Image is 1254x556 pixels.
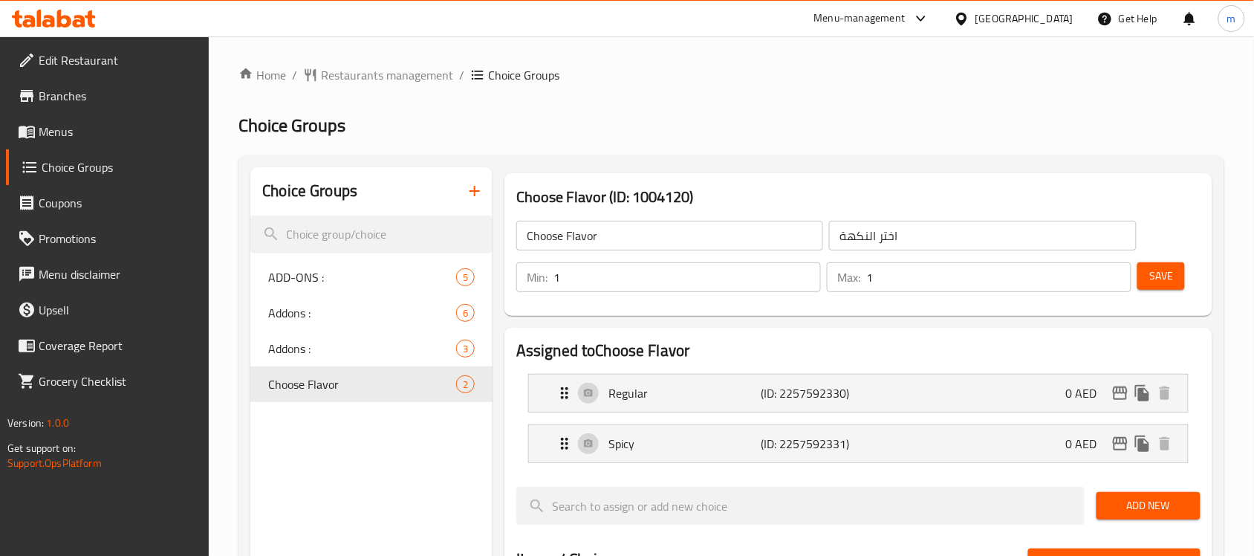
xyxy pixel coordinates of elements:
h2: Choice Groups [262,180,357,202]
nav: breadcrumb [238,66,1224,84]
a: Grocery Checklist [6,363,209,399]
button: Add New [1097,492,1201,520]
a: Restaurants management [303,66,453,84]
span: 1.0.0 [46,413,69,433]
button: duplicate [1131,382,1154,404]
span: Choice Groups [488,66,559,84]
span: Menu disclaimer [39,265,198,283]
li: / [459,66,464,84]
span: Upsell [39,301,198,319]
div: Addons :6 [250,295,493,331]
button: delete [1154,433,1176,455]
a: Branches [6,78,209,114]
p: (ID: 2257592330) [761,384,862,402]
input: search [250,216,493,253]
button: edit [1109,433,1131,455]
p: Spicy [608,435,761,453]
span: m [1227,10,1236,27]
a: Menu disclaimer [6,256,209,292]
button: delete [1154,382,1176,404]
span: Menus [39,123,198,140]
div: Addons :3 [250,331,493,366]
button: edit [1109,382,1131,404]
span: Addons : [268,304,456,322]
span: Branches [39,87,198,105]
div: Choices [456,340,475,358]
a: Home [238,66,286,84]
span: 3 [457,342,474,356]
a: Choice Groups [6,149,209,185]
span: Coverage Report [39,337,198,355]
span: Grocery Checklist [39,372,198,390]
a: Upsell [6,292,209,328]
span: Add New [1108,497,1189,515]
p: Max: [837,268,860,286]
div: [GEOGRAPHIC_DATA] [975,10,1073,27]
div: Choose Flavor2 [250,366,493,402]
a: Edit Restaurant [6,42,209,78]
p: Min: [527,268,548,286]
div: Choices [456,304,475,322]
button: Save [1137,262,1185,290]
span: ADD-ONS : [268,268,456,286]
h2: Assigned to Choose Flavor [516,340,1201,362]
li: Expand [516,368,1201,418]
a: Coverage Report [6,328,209,363]
span: 6 [457,306,474,320]
p: Regular [608,384,761,402]
li: Expand [516,418,1201,469]
div: Choices [456,375,475,393]
a: Promotions [6,221,209,256]
div: Choices [456,268,475,286]
button: duplicate [1131,433,1154,455]
span: Choice Groups [238,109,345,142]
h3: Choose Flavor (ID: 1004120) [516,185,1201,209]
span: Promotions [39,230,198,248]
p: (ID: 2257592331) [761,435,862,453]
div: ADD-ONS :5 [250,259,493,295]
span: 2 [457,378,474,392]
p: 0 AED [1066,384,1109,402]
span: Choice Groups [42,158,198,176]
p: 0 AED [1066,435,1109,453]
a: Menus [6,114,209,149]
span: Coupons [39,194,198,212]
div: Expand [529,425,1188,462]
span: Restaurants management [321,66,453,84]
span: Version: [7,413,44,433]
li: / [292,66,297,84]
a: Support.OpsPlatform [7,453,102,473]
a: Coupons [6,185,209,221]
span: Save [1149,267,1173,285]
span: Edit Restaurant [39,51,198,69]
span: Choose Flavor [268,375,456,393]
span: Addons : [268,340,456,358]
span: 5 [457,271,474,285]
div: Expand [529,375,1188,412]
span: Get support on: [7,439,76,458]
input: search [516,487,1085,525]
div: Menu-management [814,10,906,28]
